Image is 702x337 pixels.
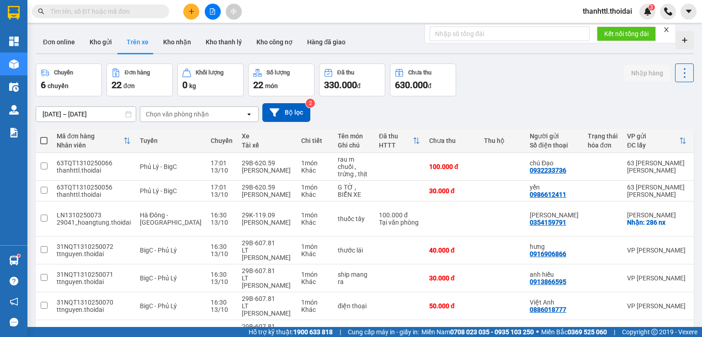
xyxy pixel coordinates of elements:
[530,250,566,258] div: 0916906866
[52,129,135,153] th: Toggle SortBy
[182,79,187,90] span: 0
[530,278,566,285] div: 0913866595
[429,274,475,282] div: 30.000 đ
[301,219,329,226] div: Khác
[57,132,123,140] div: Mã đơn hàng
[588,142,618,149] div: hóa đơn
[390,63,456,96] button: Chưa thu630.000đ
[253,79,263,90] span: 22
[3,32,5,79] img: logo
[211,326,233,334] div: 16:30
[301,326,329,334] div: 1 món
[266,69,290,76] div: Số lượng
[301,271,329,278] div: 1 món
[211,211,233,219] div: 16:30
[57,326,131,334] div: 31NQT1310250068
[627,142,679,149] div: ĐC lấy
[242,211,292,219] div: 29K-119.09
[530,306,566,313] div: 0886018777
[8,6,20,20] img: logo-vxr
[395,79,428,90] span: 630.000
[9,128,19,137] img: solution-icon
[300,31,353,53] button: Hàng đã giao
[9,59,19,69] img: warehouse-icon
[242,295,292,302] div: 29B-607.81
[248,63,314,96] button: Số lượng22món
[530,299,579,306] div: Việt Anh
[140,211,202,226] span: Hà Đông - [GEOGRAPHIC_DATA]
[211,137,233,144] div: Chuyến
[675,31,694,49] div: Tạo kho hàng mới
[242,219,292,226] div: [PERSON_NAME]
[140,137,202,144] div: Tuyến
[57,191,131,198] div: thanhttl.thoidai
[338,132,370,140] div: Tên món
[38,8,44,15] span: search
[209,8,216,15] span: file-add
[338,247,370,254] div: thước lái
[86,61,155,71] span: 63TQT1310250066
[429,137,475,144] div: Chưa thu
[530,132,579,140] div: Người gửi
[664,7,672,16] img: phone-icon
[530,211,579,219] div: hồng chinh
[265,82,278,90] span: món
[112,79,122,90] span: 22
[306,99,315,108] sup: 2
[429,163,475,170] div: 100.000 đ
[530,191,566,198] div: 0986612411
[408,69,431,76] div: Chưa thu
[627,302,686,310] div: VP [PERSON_NAME]
[10,318,18,326] span: message
[125,69,150,76] div: Đơn hàng
[196,69,223,76] div: Khối lượng
[242,302,292,317] div: LT [PERSON_NAME]
[301,250,329,258] div: Khác
[57,142,123,149] div: Nhân viên
[140,247,177,254] span: BigC - Phủ Lý
[575,5,639,17] span: thanhttl.thoidai
[242,184,292,191] div: 29B-620.59
[54,69,73,76] div: Chuyến
[140,187,177,195] span: Phủ Lý - BigC
[338,302,370,310] div: điện thoại
[245,111,253,118] svg: open
[57,299,131,306] div: 31NQT1310250070
[348,327,419,337] span: Cung cấp máy in - giấy in:
[57,184,131,191] div: 63TQT1310250056
[177,63,244,96] button: Khối lượng0kg
[9,256,19,265] img: warehouse-icon
[663,26,670,33] span: close
[429,187,475,195] div: 30.000 đ
[627,184,686,198] div: 63 [PERSON_NAME] [PERSON_NAME]
[242,191,292,198] div: [PERSON_NAME]
[57,159,131,167] div: 63TQT1310250066
[183,4,199,20] button: plus
[57,167,131,174] div: thanhttl.thoidai
[301,167,329,174] div: Khác
[242,267,292,274] div: 29B-607.81
[337,69,354,76] div: Đã thu
[338,215,370,222] div: thuốc tây
[140,302,177,310] span: BigC - Phủ Lý
[530,271,579,278] div: anh hiếu
[249,327,333,337] span: Hỗ trợ kỹ thuật:
[627,159,686,174] div: 63 [PERSON_NAME] [PERSON_NAME]
[57,278,131,285] div: ttnguyen.thoidai
[627,219,686,226] div: Nhận: 286 nx
[627,211,686,219] div: [PERSON_NAME]
[57,211,131,219] div: LN1310250073
[242,239,292,247] div: 29B-607.81
[301,159,329,167] div: 1 món
[211,250,233,258] div: 13/10
[624,65,670,81] button: Nhập hàng
[627,274,686,282] div: VP [PERSON_NAME]
[242,167,292,174] div: [PERSON_NAME]
[530,167,566,174] div: 0932233736
[17,254,20,257] sup: 1
[530,184,579,191] div: yến
[301,278,329,285] div: Khác
[536,330,539,334] span: ⚪️
[242,132,292,140] div: Xe
[293,328,333,336] strong: 1900 633 818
